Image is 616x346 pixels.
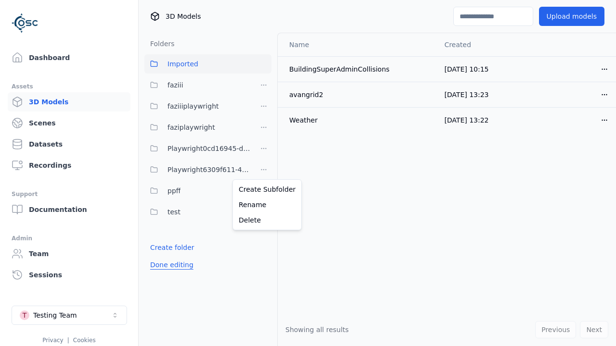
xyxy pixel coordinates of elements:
a: Delete [235,212,299,228]
a: Create Subfolder [235,182,299,197]
a: Rename [235,197,299,212]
